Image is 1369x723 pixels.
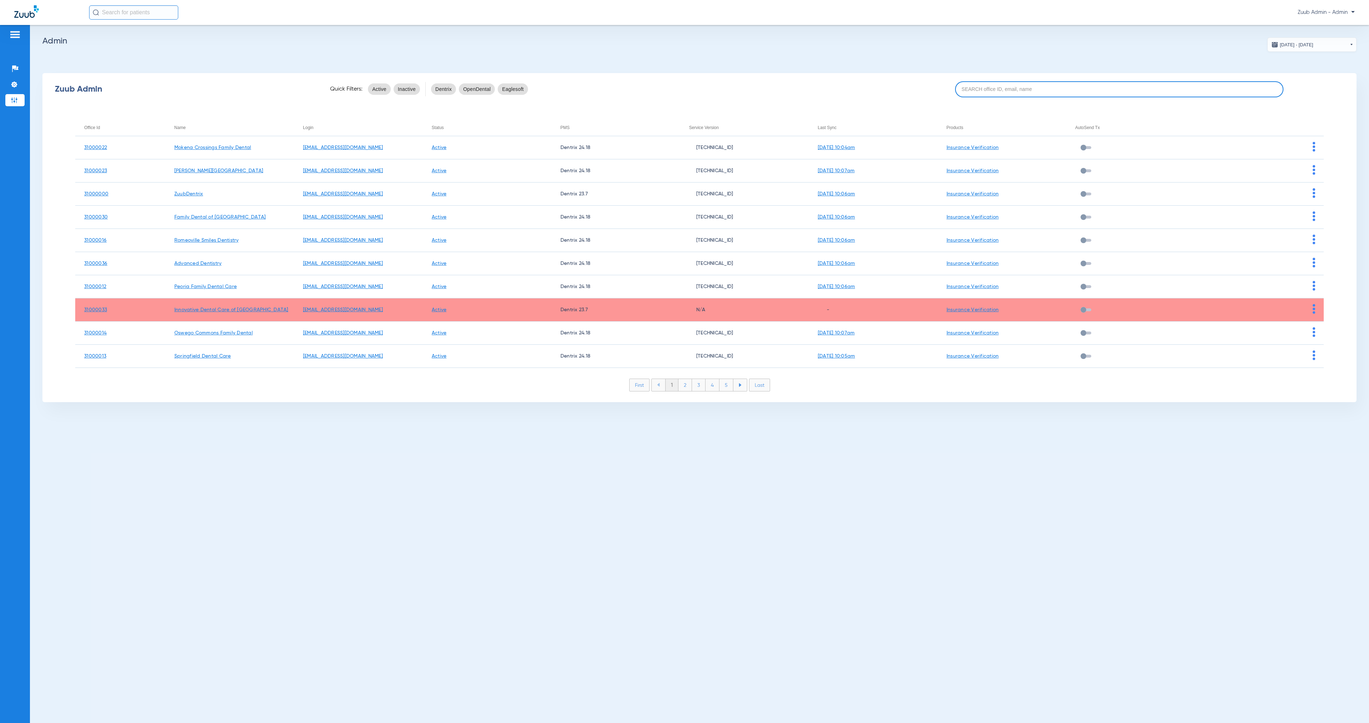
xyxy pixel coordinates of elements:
td: [TECHNICAL_ID] [680,275,809,298]
a: [EMAIL_ADDRESS][DOMAIN_NAME] [303,354,383,359]
a: [DATE] 10:07am [818,168,855,173]
div: Last Sync [818,124,938,132]
button: [DATE] - [DATE] [1267,37,1357,52]
a: [PERSON_NAME][GEOGRAPHIC_DATA] [174,168,263,173]
img: group-dot-blue.svg [1313,281,1315,291]
a: Insurance Verification [947,191,999,196]
a: Active [432,354,447,359]
input: SEARCH office ID, email, name [955,81,1284,97]
a: [DATE] 10:06am [818,261,855,266]
img: group-dot-blue.svg [1313,211,1315,221]
li: 4 [706,379,719,391]
img: Zuub Logo [14,5,39,18]
div: Status [432,124,444,132]
img: group-dot-blue.svg [1313,258,1315,267]
a: Romeoville Smiles Dentistry [174,238,239,243]
div: Service Version [689,124,809,132]
div: Service Version [689,124,719,132]
a: Active [432,191,447,196]
img: Search Icon [93,9,99,16]
input: Search for patients [89,5,178,20]
span: Inactive [398,86,416,93]
div: PMS [560,124,570,132]
a: 31000033 [84,307,107,312]
a: Advanced Dentistry [174,261,222,266]
a: [EMAIL_ADDRESS][DOMAIN_NAME] [303,168,383,173]
a: Active [432,238,447,243]
td: Dentrix 24.18 [552,345,680,368]
a: Innovative Dental Care of [GEOGRAPHIC_DATA] [174,307,288,312]
a: 31000030 [84,215,108,220]
a: Insurance Verification [947,215,999,220]
a: Insurance Verification [947,238,999,243]
span: OpenDental [463,86,491,93]
a: 31000012 [84,284,106,289]
a: Insurance Verification [947,145,999,150]
td: [TECHNICAL_ID] [680,345,809,368]
td: Dentrix 24.18 [552,159,680,183]
img: group-dot-blue.svg [1313,235,1315,244]
a: ZuubDentrix [174,191,203,196]
td: Dentrix 23.7 [552,183,680,206]
div: Products [947,124,1066,132]
td: [TECHNICAL_ID] [680,183,809,206]
a: [DATE] 10:04am [818,145,855,150]
a: Springfield Dental Care [174,354,231,359]
li: 2 [678,379,692,391]
a: [EMAIL_ADDRESS][DOMAIN_NAME] [303,307,383,312]
td: Dentrix 24.18 [552,136,680,159]
mat-chip-listbox: status-filters [368,82,420,96]
img: group-dot-blue.svg [1313,142,1315,152]
div: Zuub Admin [55,86,318,93]
li: 3 [692,379,706,391]
a: [DATE] 10:06am [818,284,855,289]
a: [DATE] 10:06am [818,191,855,196]
a: [EMAIL_ADDRESS][DOMAIN_NAME] [303,145,383,150]
a: Active [432,284,447,289]
a: 31000014 [84,330,107,335]
div: AutoSend Tx [1075,124,1100,132]
div: Login [303,124,313,132]
td: [TECHNICAL_ID] [680,322,809,345]
span: Quick Filters: [330,86,363,93]
div: Last Sync [818,124,837,132]
div: Office Id [84,124,100,132]
img: group-dot-blue.svg [1313,165,1315,175]
td: Dentrix 23.7 [552,298,680,322]
a: [DATE] 10:06am [818,215,855,220]
a: [EMAIL_ADDRESS][DOMAIN_NAME] [303,215,383,220]
div: Products [947,124,963,132]
li: 5 [719,379,733,391]
div: Name [174,124,186,132]
a: 31000016 [84,238,107,243]
a: Active [432,261,447,266]
div: Login [303,124,423,132]
td: N/A [680,298,809,322]
div: AutoSend Tx [1075,124,1195,132]
img: group-dot-blue.svg [1313,327,1315,337]
td: Dentrix 24.18 [552,229,680,252]
a: Mokena Crossings Family Dental [174,145,251,150]
h2: Admin [42,37,1357,45]
td: [TECHNICAL_ID] [680,159,809,183]
a: 31000023 [84,168,107,173]
a: 31000013 [84,354,106,359]
a: Insurance Verification [947,261,999,266]
div: Office Id [84,124,165,132]
a: Active [432,330,447,335]
a: Active [432,145,447,150]
a: Insurance Verification [947,354,999,359]
span: - [818,307,829,312]
img: arrow-right-blue.svg [739,383,742,387]
td: [TECHNICAL_ID] [680,229,809,252]
a: [DATE] 10:06am [818,238,855,243]
a: Family Dental of [GEOGRAPHIC_DATA] [174,215,266,220]
img: date.svg [1271,41,1278,48]
td: Dentrix 24.18 [552,322,680,345]
a: [DATE] 10:07am [818,330,855,335]
img: group-dot-blue.svg [1313,188,1315,198]
a: Insurance Verification [947,168,999,173]
mat-chip-listbox: pms-filters [431,82,528,96]
span: Zuub Admin - Admin [1298,9,1355,16]
td: Dentrix 24.18 [552,252,680,275]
